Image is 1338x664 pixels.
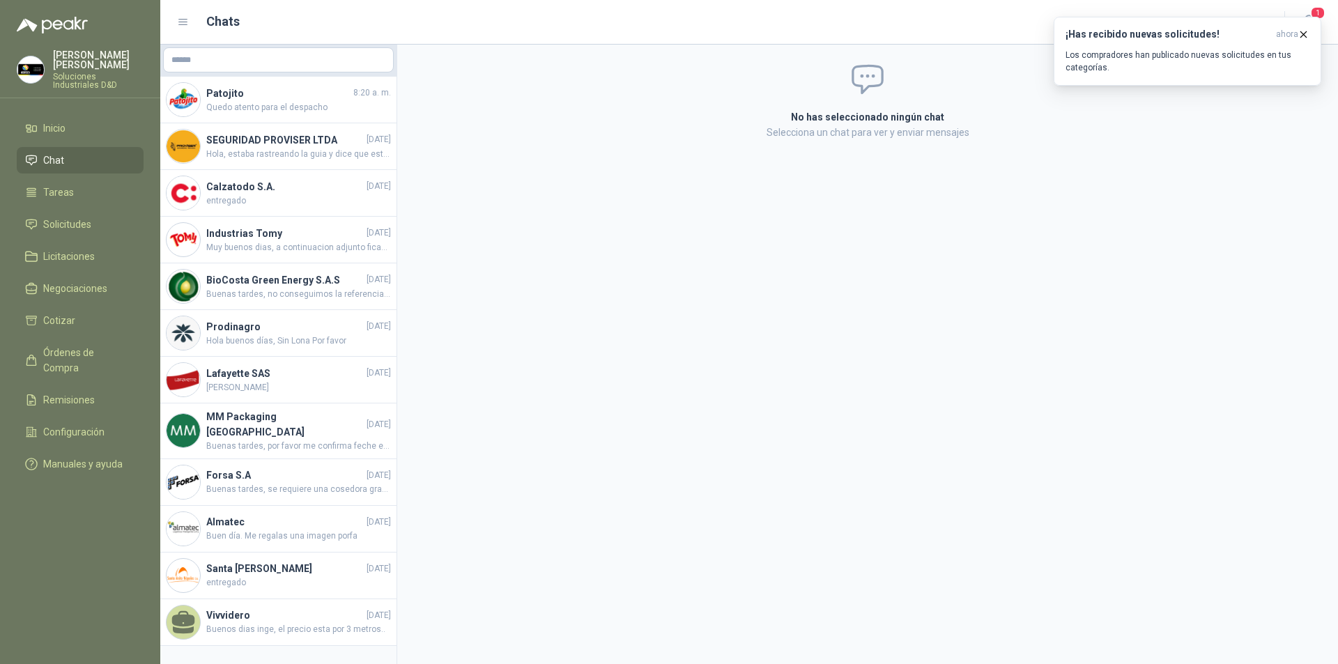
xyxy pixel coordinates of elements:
[160,217,397,263] a: Company LogoIndustrias Tomy[DATE]Muy buenos dias, a continuacion adjunto ficah tecnica el certifi...
[1066,49,1309,74] p: Los compradores han publicado nuevas solicitudes en tus categorías.
[206,148,391,161] span: Hola, estaba rastreando la guia y dice que esta en reparto
[167,176,200,210] img: Company Logo
[1296,10,1321,35] button: 1
[206,86,351,101] h4: Patojito
[1066,29,1270,40] h3: ¡Has recibido nuevas solicitudes!
[1276,29,1298,40] span: ahora
[206,226,364,241] h4: Industrias Tomy
[206,366,364,381] h4: Lafayette SAS
[353,86,391,100] span: 8:20 a. m.
[43,217,91,232] span: Solicitudes
[206,241,391,254] span: Muy buenos dias, a continuacion adjunto ficah tecnica el certificado se comparte despues de la co...
[53,72,144,89] p: Soluciones Industriales D&D
[160,310,397,357] a: Company LogoProdinagro[DATE]Hola buenos días, Sin Lona Por favor
[1310,6,1325,20] span: 1
[43,153,64,168] span: Chat
[206,409,364,440] h4: MM Packaging [GEOGRAPHIC_DATA]
[206,440,391,453] span: Buenas tardes, por favor me confirma feche estimada del llegada del equipo. gracias.
[167,270,200,303] img: Company Logo
[17,56,44,83] img: Company Logo
[160,506,397,553] a: Company LogoAlmatec[DATE]Buen día. Me regalas una imagen porfa
[43,456,123,472] span: Manuales y ayuda
[17,115,144,141] a: Inicio
[17,451,144,477] a: Manuales y ayuda
[367,418,391,431] span: [DATE]
[17,419,144,445] a: Configuración
[160,459,397,506] a: Company LogoForsa S.A[DATE]Buenas tardes, se requiere una cosedora grande, Idustrial, pienso que ...
[43,281,107,296] span: Negociaciones
[206,468,364,483] h4: Forsa S.A
[43,424,105,440] span: Configuración
[17,17,88,33] img: Logo peakr
[43,392,95,408] span: Remisiones
[53,50,144,70] p: [PERSON_NAME] [PERSON_NAME]
[206,319,364,334] h4: Prodinagro
[367,320,391,333] span: [DATE]
[160,123,397,170] a: Company LogoSEGURIDAD PROVISER LTDA[DATE]Hola, estaba rastreando la guia y dice que esta en reparto
[43,121,66,136] span: Inicio
[206,194,391,208] span: entregado
[160,263,397,310] a: Company LogoBioCosta Green Energy S.A.S[DATE]Buenas tardes, no conseguimos la referencia de la pu...
[167,559,200,592] img: Company Logo
[367,366,391,380] span: [DATE]
[206,272,364,288] h4: BioCosta Green Energy S.A.S
[206,12,240,31] h1: Chats
[367,180,391,193] span: [DATE]
[17,307,144,334] a: Cotizar
[206,483,391,496] span: Buenas tardes, se requiere una cosedora grande, Idustrial, pienso que la cotizada no es lo que ne...
[43,185,74,200] span: Tareas
[367,273,391,286] span: [DATE]
[367,469,391,482] span: [DATE]
[206,334,391,348] span: Hola buenos días, Sin Lona Por favor
[367,562,391,576] span: [DATE]
[206,623,391,636] span: Buenos dias inge, el precio esta por 3 metros..
[160,403,397,459] a: Company LogoMM Packaging [GEOGRAPHIC_DATA][DATE]Buenas tardes, por favor me confirma feche estima...
[160,357,397,403] a: Company LogoLafayette SAS[DATE][PERSON_NAME]
[367,609,391,622] span: [DATE]
[206,561,364,576] h4: Santa [PERSON_NAME]
[17,339,144,381] a: Órdenes de Compra
[206,179,364,194] h4: Calzatodo S.A.
[167,223,200,256] img: Company Logo
[167,512,200,546] img: Company Logo
[206,608,364,623] h4: Vivvidero
[167,83,200,116] img: Company Logo
[167,316,200,350] img: Company Logo
[206,576,391,589] span: entregado
[367,516,391,529] span: [DATE]
[206,132,364,148] h4: SEGURIDAD PROVISER LTDA
[367,133,391,146] span: [DATE]
[17,211,144,238] a: Solicitudes
[17,243,144,270] a: Licitaciones
[167,414,200,447] img: Company Logo
[167,465,200,499] img: Company Logo
[206,530,391,543] span: Buen día. Me regalas una imagen porfa
[160,77,397,123] a: Company LogoPatojito8:20 a. m.Quedo atento para el despacho
[1054,17,1321,86] button: ¡Has recibido nuevas solicitudes!ahora Los compradores han publicado nuevas solicitudes en tus ca...
[206,514,364,530] h4: Almatec
[17,275,144,302] a: Negociaciones
[17,387,144,413] a: Remisiones
[624,109,1111,125] h2: No has seleccionado ningún chat
[624,125,1111,140] p: Selecciona un chat para ver y enviar mensajes
[367,226,391,240] span: [DATE]
[206,381,391,394] span: [PERSON_NAME]
[167,130,200,163] img: Company Logo
[43,313,75,328] span: Cotizar
[43,345,130,376] span: Órdenes de Compra
[206,101,391,114] span: Quedo atento para el despacho
[206,288,391,301] span: Buenas tardes, no conseguimos la referencia de la pulidora adjunto foto de herramienta. Por favor...
[160,553,397,599] a: Company LogoSanta [PERSON_NAME][DATE]entregado
[17,179,144,206] a: Tareas
[167,363,200,396] img: Company Logo
[160,170,397,217] a: Company LogoCalzatodo S.A.[DATE]entregado
[160,599,397,646] a: Vivvidero[DATE]Buenos dias inge, el precio esta por 3 metros..
[43,249,95,264] span: Licitaciones
[17,147,144,173] a: Chat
